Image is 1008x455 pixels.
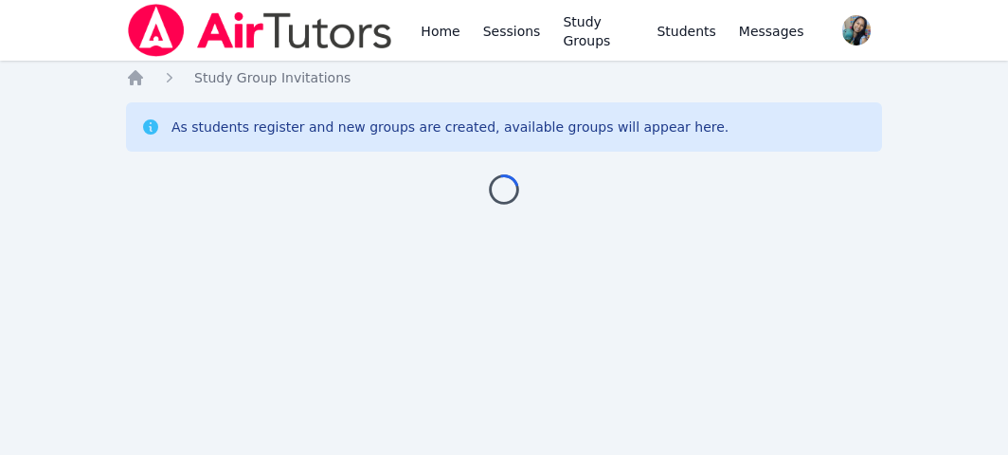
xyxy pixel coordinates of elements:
span: Messages [739,22,804,41]
nav: Breadcrumb [126,68,882,87]
a: Study Group Invitations [194,68,351,87]
div: As students register and new groups are created, available groups will appear here. [171,118,729,136]
span: Study Group Invitations [194,70,351,85]
img: Air Tutors [126,4,394,57]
